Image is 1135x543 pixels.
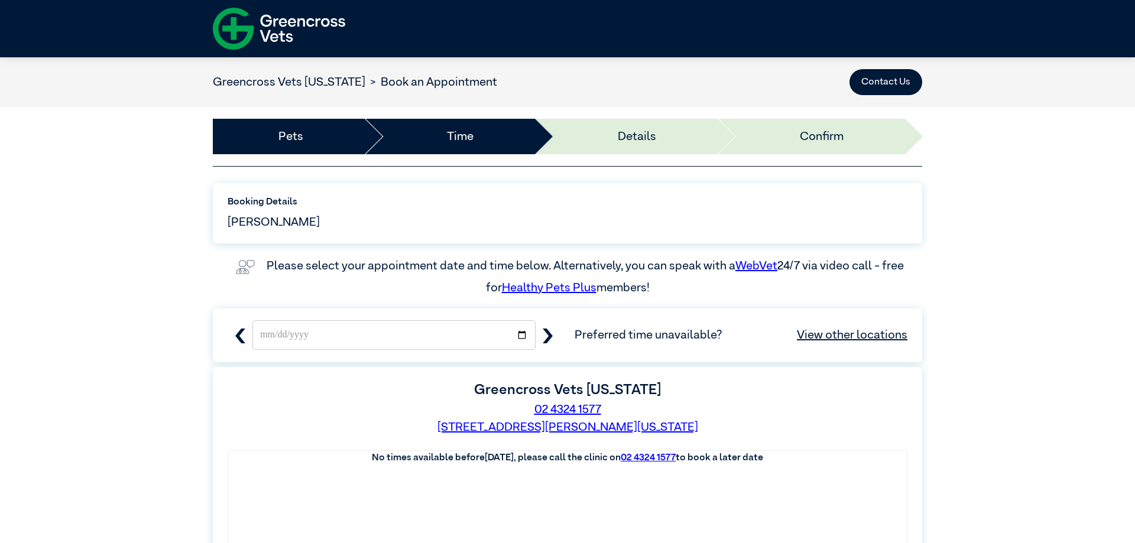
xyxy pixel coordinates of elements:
[228,195,907,209] label: Booking Details
[213,76,365,88] a: Greencross Vets [US_STATE]
[213,3,345,54] img: f-logo
[278,128,303,145] a: Pets
[267,260,906,293] label: Please select your appointment date and time below. Alternatively, you can speak with a 24/7 via ...
[213,73,497,91] nav: breadcrumb
[437,421,698,433] a: [STREET_ADDRESS][PERSON_NAME][US_STATE]
[365,73,497,91] li: Book an Appointment
[447,128,474,145] a: Time
[621,453,676,463] a: 02 4324 1577
[575,326,907,344] span: Preferred time unavailable?
[474,383,661,397] label: Greencross Vets [US_STATE]
[797,326,907,344] a: View other locations
[231,255,260,279] img: vet
[735,260,777,272] a: WebVet
[372,453,763,463] label: No times available before [DATE] , please call the clinic on to book a later date
[849,69,922,95] button: Contact Us
[502,282,596,294] a: Healthy Pets Plus
[534,404,601,415] a: 02 4324 1577
[228,213,320,231] span: [PERSON_NAME]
